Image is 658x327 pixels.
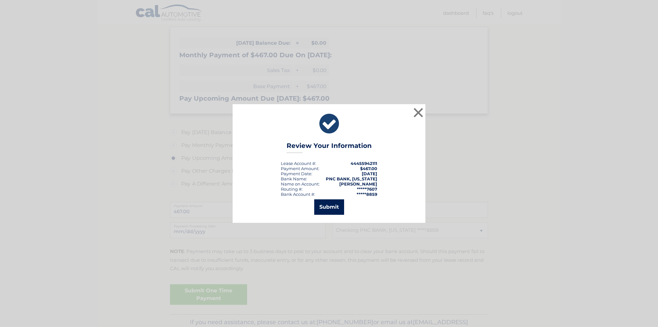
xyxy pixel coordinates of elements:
[412,106,425,119] button: ×
[281,192,315,197] div: Bank Account #:
[281,176,307,181] div: Bank Name:
[281,186,303,192] div: Routing #:
[281,181,320,186] div: Name on Account:
[287,142,372,153] h3: Review Your Information
[314,199,344,215] button: Submit
[281,171,312,176] div: :
[281,171,311,176] span: Payment Date
[281,166,319,171] div: Payment Amount:
[351,161,377,166] strong: 44455942111
[360,166,377,171] span: $467.00
[362,171,377,176] span: [DATE]
[326,176,377,181] strong: PNC BANK, [US_STATE]
[281,161,316,166] div: Lease Account #:
[339,181,377,186] strong: [PERSON_NAME]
